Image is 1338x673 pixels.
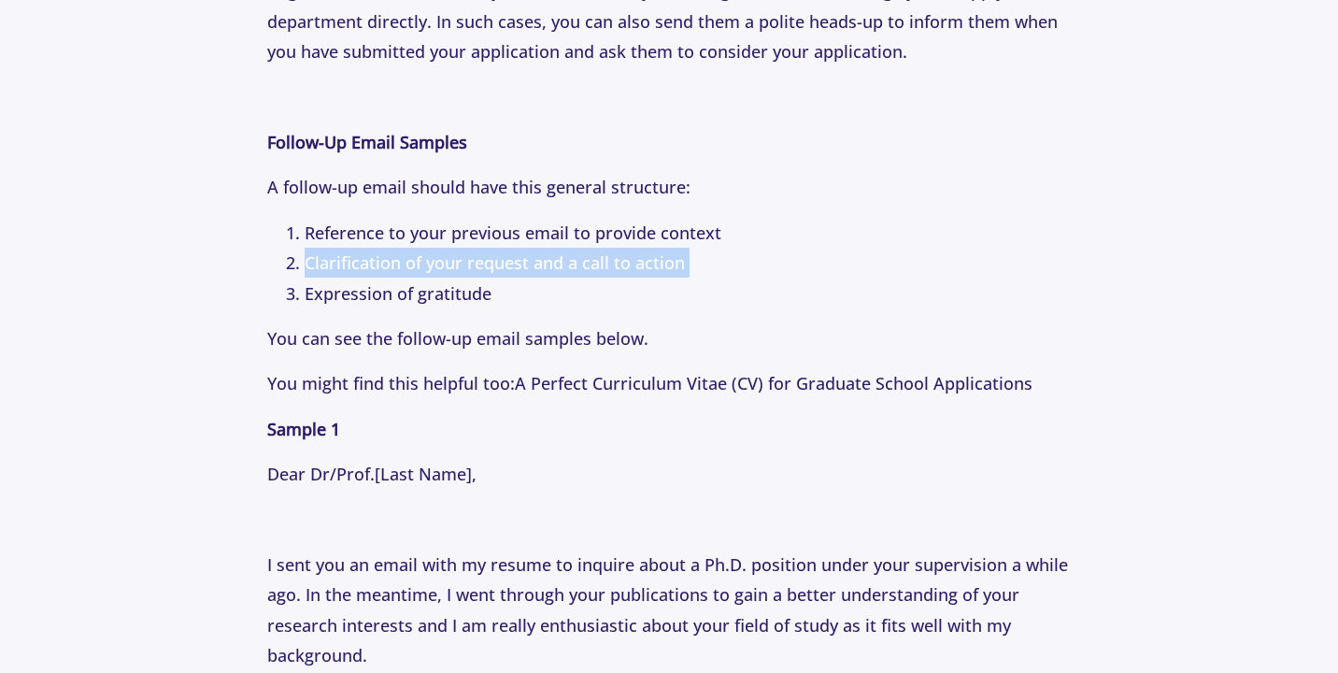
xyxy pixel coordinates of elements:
p: Dear Dr/Prof. , [267,459,1070,489]
span: [Last Name] [375,463,472,485]
li: Expression of gratitude [305,279,1070,308]
li: Clarification of your request and a call to action [305,248,1070,278]
li: Reference to your previous email to provide context [305,218,1070,248]
p: I sent you an email with my resume to inquire about a Ph.D. position under your supervision a whi... [267,550,1070,671]
strong: Sample 1 [267,418,340,440]
p: You might find this helpful too: [267,368,1070,398]
a: A Perfect Curriculum Vitae (CV) for Graduate School Applications [515,372,1032,394]
p: You can see the follow-up email samples below. [267,323,1070,353]
strong: Follow-Up Email Samples [267,131,467,153]
p: A follow-up email should have this general structure: [267,172,1070,202]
